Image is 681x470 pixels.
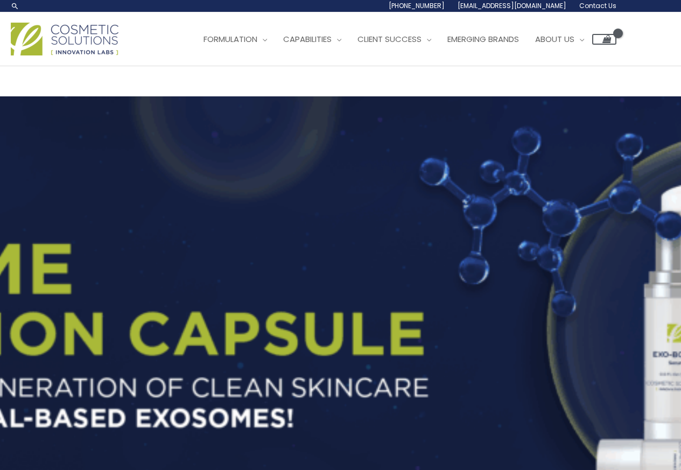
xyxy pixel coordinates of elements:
[11,2,19,10] a: Search icon link
[447,33,519,45] span: Emerging Brands
[275,23,349,55] a: Capabilities
[535,33,574,45] span: About Us
[195,23,275,55] a: Formulation
[349,23,439,55] a: Client Success
[203,33,257,45] span: Formulation
[357,33,422,45] span: Client Success
[187,23,616,55] nav: Site Navigation
[11,23,118,55] img: Cosmetic Solutions Logo
[389,1,445,10] span: [PHONE_NUMBER]
[527,23,592,55] a: About Us
[592,34,616,45] a: View Shopping Cart, empty
[458,1,566,10] span: [EMAIL_ADDRESS][DOMAIN_NAME]
[439,23,527,55] a: Emerging Brands
[283,33,332,45] span: Capabilities
[579,1,616,10] span: Contact Us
